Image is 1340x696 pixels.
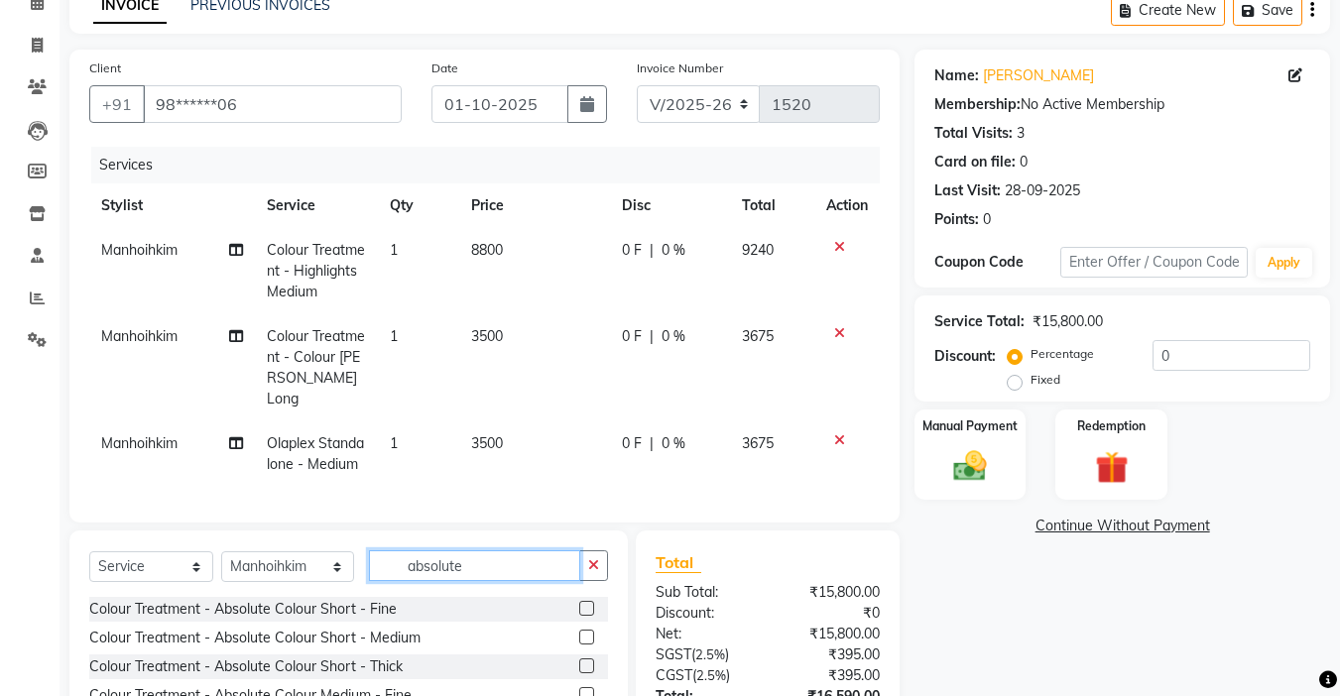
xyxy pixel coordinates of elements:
span: SGST [656,645,691,663]
div: ₹15,800.00 [768,624,895,644]
span: 2.5% [696,667,726,683]
span: 0 % [662,433,685,454]
th: Qty [378,183,459,228]
div: Colour Treatment - Absolute Colour Short - Thick [89,656,403,677]
th: Action [814,183,880,228]
div: 28-09-2025 [1005,180,1080,201]
label: Manual Payment [922,417,1018,435]
div: Net: [641,624,768,644]
span: 1 [390,241,398,259]
span: 3675 [742,434,774,452]
span: | [650,326,654,347]
th: Total [730,183,815,228]
div: 0 [1020,152,1028,173]
span: Manhoihkim [101,241,178,259]
span: Colour Treatment - Colour [PERSON_NAME] Long [267,327,365,407]
div: ₹395.00 [768,644,895,665]
a: [PERSON_NAME] [983,65,1094,86]
div: Card on file: [934,152,1016,173]
span: 0 F [622,433,642,454]
span: 9240 [742,241,774,259]
div: Points: [934,209,979,230]
span: 0 F [622,240,642,261]
div: Last Visit: [934,180,1001,201]
img: _gift.svg [1085,447,1139,488]
th: Disc [610,183,730,228]
span: Colour Treatment - Highlights Medium [267,241,365,300]
label: Percentage [1031,345,1094,363]
div: Name: [934,65,979,86]
span: 8800 [471,241,503,259]
div: ₹0 [768,603,895,624]
th: Service [255,183,378,228]
input: Enter Offer / Coupon Code [1060,247,1248,278]
img: _cash.svg [943,447,997,485]
div: Colour Treatment - Absolute Colour Short - Medium [89,628,421,648]
input: Search or Scan [369,550,580,581]
div: 3 [1017,123,1025,144]
span: 2.5% [695,646,725,662]
span: Total [656,552,701,573]
label: Date [431,59,458,77]
div: Colour Treatment - Absolute Colour Short - Fine [89,599,397,620]
span: | [650,240,654,261]
div: No Active Membership [934,94,1310,115]
span: Manhoihkim [101,327,178,345]
span: 0 % [662,326,685,347]
div: ( ) [641,644,768,665]
div: ₹15,800.00 [1033,311,1103,332]
label: Client [89,59,121,77]
span: Olaplex Standalone - Medium [267,434,364,473]
div: Total Visits: [934,123,1013,144]
label: Fixed [1031,371,1060,389]
button: +91 [89,85,145,123]
div: Membership: [934,94,1021,115]
div: ₹395.00 [768,665,895,686]
div: Discount: [934,346,996,367]
a: Continue Without Payment [918,516,1326,536]
span: 3500 [471,327,503,345]
button: Apply [1256,248,1312,278]
div: ₹15,800.00 [768,582,895,603]
span: 0 F [622,326,642,347]
th: Price [459,183,610,228]
label: Invoice Number [637,59,723,77]
label: Redemption [1077,417,1146,435]
span: Manhoihkim [101,434,178,452]
span: 1 [390,327,398,345]
input: Search by Name/Mobile/Email/Code [143,85,402,123]
div: Coupon Code [934,252,1059,273]
span: CGST [656,666,692,684]
span: 3500 [471,434,503,452]
span: 0 % [662,240,685,261]
div: ( ) [641,665,768,686]
div: Sub Total: [641,582,768,603]
th: Stylist [89,183,255,228]
span: 3675 [742,327,774,345]
div: Service Total: [934,311,1025,332]
span: 1 [390,434,398,452]
div: Services [91,147,895,183]
div: 0 [983,209,991,230]
span: | [650,433,654,454]
div: Discount: [641,603,768,624]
